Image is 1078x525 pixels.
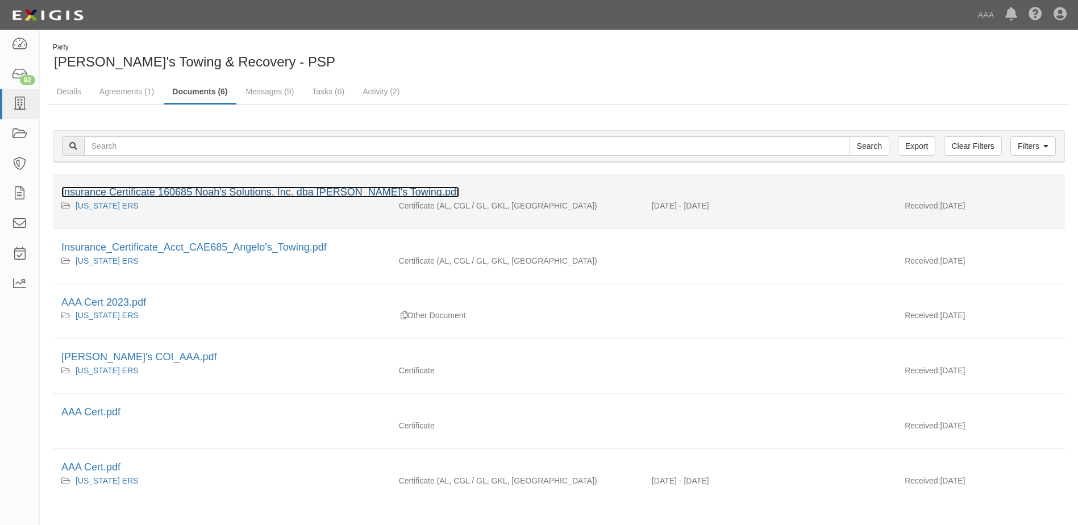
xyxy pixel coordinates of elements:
div: Effective - Expiration [643,255,896,256]
div: Party [53,43,335,52]
div: Auto Liability Commercial General Liability / Garage Liability Garage Keepers Liability On-Hook [390,255,643,266]
p: Received: [905,365,940,376]
input: Search [850,136,889,156]
div: 92 [20,75,35,85]
img: logo-5460c22ac91f19d4615b14bd174203de0afe785f0fc80cf4dbbc73dc1793850b.png [9,5,87,26]
div: Certificate [390,420,643,431]
a: Insurance_Certificate_Acct_CAE685_Angelo's_Towing.pdf [61,241,327,253]
div: Effective - Expiration [643,420,896,420]
a: [US_STATE] ERS [76,366,139,375]
div: Auto Liability Commercial General Liability / Garage Liability Garage Keepers Liability On-Hook [390,200,643,211]
div: Angelo's Towing & Recovery - PSP [48,43,551,72]
a: [PERSON_NAME]'s COI_AAA.pdf [61,351,217,363]
div: Auto Liability Commercial General Liability / Garage Liability Garage Keepers Liability On-Hook [390,475,643,486]
a: AAA Cert.pdf [61,461,120,473]
a: Agreements (1) [91,80,163,103]
div: Effective 01/09/2025 - Expiration 01/09/2026 [643,200,896,211]
div: [DATE] [896,475,1065,492]
div: [DATE] [896,255,1065,272]
a: Filters [1010,136,1056,156]
i: Help Center - Complianz [1029,8,1042,22]
div: Insurance Certificate 160685 Noah's Solutions, Inc. dba Angelo's Towing.pdf [61,185,1056,200]
div: AAA Cert.pdf [61,405,1056,420]
a: [US_STATE] ERS [76,476,139,485]
div: [DATE] [896,365,1065,382]
a: Details [48,80,90,103]
div: California ERS [61,365,382,376]
a: Clear Filters [944,136,1001,156]
p: Received: [905,200,940,211]
a: Messages (9) [238,80,303,103]
a: [US_STATE] ERS [76,201,139,210]
a: Export [898,136,935,156]
div: Noah's COI_AAA.pdf [61,350,1056,365]
div: California ERS [61,475,382,486]
div: Effective 01/09/2023 - Expiration 01/09/2024 [643,475,896,486]
p: Received: [905,255,940,266]
a: AAA [972,3,1000,26]
p: Received: [905,475,940,486]
a: Activity (2) [354,80,408,103]
div: [DATE] [896,420,1065,437]
a: Documents (6) [164,80,236,105]
p: Received: [905,310,940,321]
a: [US_STATE] ERS [76,311,139,320]
p: Received: [905,420,940,431]
div: California ERS [61,255,382,266]
div: California ERS [61,310,382,321]
div: California ERS [61,200,382,211]
div: Duplicate [401,310,407,321]
div: Effective - Expiration [643,365,896,365]
div: AAA Cert 2023.pdf [61,295,1056,310]
a: Insurance Certificate 160685 Noah's Solutions, Inc. dba [PERSON_NAME]'s Towing.pdf [61,186,459,198]
a: [US_STATE] ERS [76,256,139,265]
span: [PERSON_NAME]'s Towing & Recovery - PSP [54,54,335,69]
a: Tasks (0) [303,80,353,103]
div: [DATE] [896,310,1065,327]
div: [DATE] [896,200,1065,217]
div: Other Document [390,310,643,321]
div: AAA Cert.pdf [61,460,1056,475]
div: Certificate [390,365,643,376]
div: Insurance_Certificate_Acct_CAE685_Angelo's_Towing.pdf [61,240,1056,255]
input: Search [84,136,850,156]
a: AAA Cert 2023.pdf [61,297,146,308]
a: AAA Cert.pdf [61,406,120,418]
